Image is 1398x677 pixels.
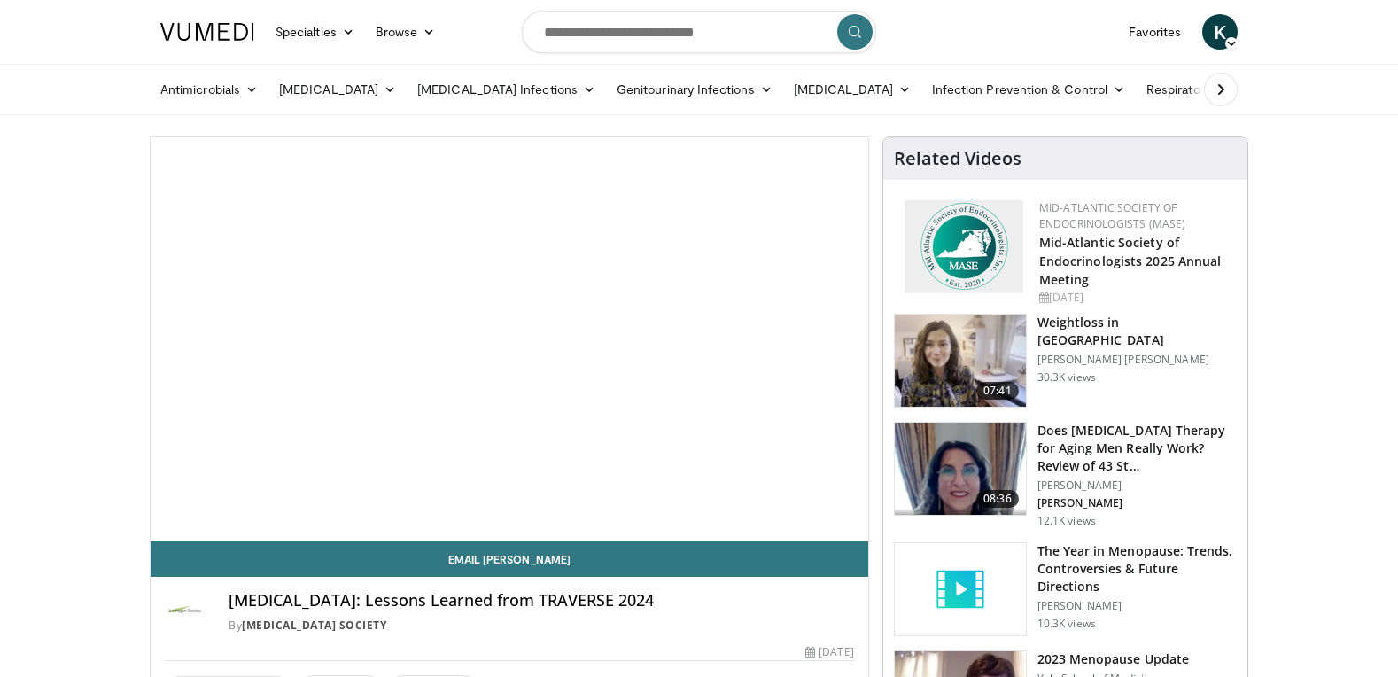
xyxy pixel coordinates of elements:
[160,23,254,41] img: VuMedi Logo
[151,541,868,577] a: Email [PERSON_NAME]
[1039,234,1222,288] a: Mid-Atlantic Society of Endocrinologists 2025 Annual Meeting
[1202,14,1238,50] a: K
[895,423,1026,515] img: 1fb63f24-3a49-41d9-af93-8ce49bfb7a73.png.150x105_q85_crop-smart_upscale.png
[365,14,447,50] a: Browse
[151,137,868,541] video-js: Video Player
[1136,72,1301,107] a: Respiratory Infections
[229,591,854,611] h4: [MEDICAL_DATA]: Lessons Learned from TRAVERSE 2024
[265,14,365,50] a: Specialties
[242,618,386,633] a: [MEDICAL_DATA] Society
[1037,314,1237,349] h3: Weightloss in [GEOGRAPHIC_DATA]
[894,422,1237,528] a: 08:36 Does [MEDICAL_DATA] Therapy for Aging Men Really Work? Review of 43 St… [PERSON_NAME] [PERS...
[1037,617,1096,631] p: 10.3K views
[1118,14,1192,50] a: Favorites
[894,542,1237,636] a: The Year in Menopause: Trends, Controversies & Future Directions [PERSON_NAME] 10.3K views
[165,591,207,634] img: Androgen Society
[805,644,853,660] div: [DATE]
[1037,650,1189,668] h3: 2023 Menopause Update
[1037,496,1237,510] p: [PERSON_NAME]
[894,314,1237,408] a: 07:41 Weightloss in [GEOGRAPHIC_DATA] [PERSON_NAME] [PERSON_NAME] 30.3K views
[1037,542,1237,595] h3: The Year in Menopause: Trends, Controversies & Future Directions
[407,72,606,107] a: [MEDICAL_DATA] Infections
[921,72,1136,107] a: Infection Prevention & Control
[976,382,1019,400] span: 07:41
[895,543,1026,635] img: video_placeholder_short.svg
[1037,479,1237,493] p: [PERSON_NAME]
[895,315,1026,407] img: 9983fed1-7565-45be-8934-aef1103ce6e2.150x105_q85_crop-smart_upscale.jpg
[150,72,268,107] a: Antimicrobials
[229,618,854,634] div: By
[522,11,876,53] input: Search topics, interventions
[1039,200,1186,231] a: Mid-Atlantic Society of Endocrinologists (MASE)
[1037,370,1096,385] p: 30.3K views
[1037,353,1237,367] p: [PERSON_NAME] [PERSON_NAME]
[894,148,1021,169] h4: Related Videos
[1039,290,1233,306] div: [DATE]
[1037,514,1096,528] p: 12.1K views
[268,72,407,107] a: [MEDICAL_DATA]
[606,72,783,107] a: Genitourinary Infections
[976,490,1019,508] span: 08:36
[905,200,1023,293] img: f382488c-070d-4809-84b7-f09b370f5972.png.150x105_q85_autocrop_double_scale_upscale_version-0.2.png
[1037,599,1237,613] p: [PERSON_NAME]
[783,72,921,107] a: [MEDICAL_DATA]
[1037,422,1237,475] h3: Does [MEDICAL_DATA] Therapy for Aging Men Really Work? Review of 43 St…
